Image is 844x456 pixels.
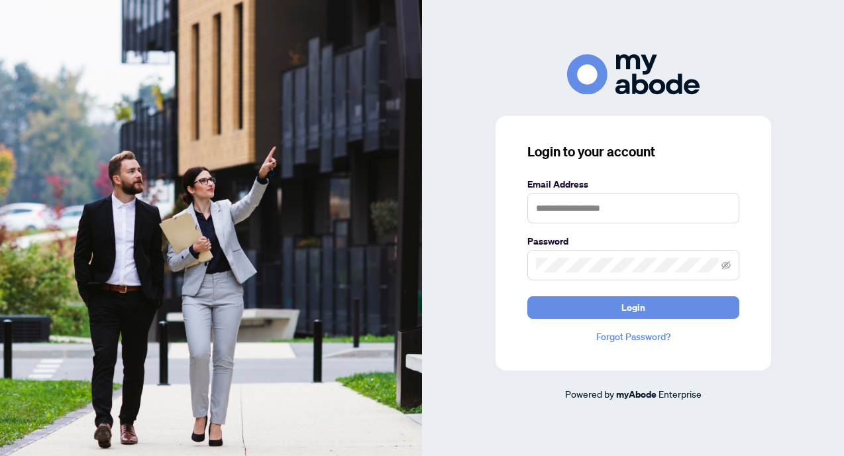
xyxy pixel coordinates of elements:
a: Forgot Password? [527,329,739,344]
button: Login [527,296,739,319]
span: eye-invisible [721,260,731,270]
h3: Login to your account [527,142,739,161]
span: Login [621,297,645,318]
label: Email Address [527,177,739,192]
img: ma-logo [567,54,700,95]
span: Powered by [565,388,614,400]
a: myAbode [616,387,657,402]
span: Enterprise [659,388,702,400]
label: Password [527,234,739,249]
